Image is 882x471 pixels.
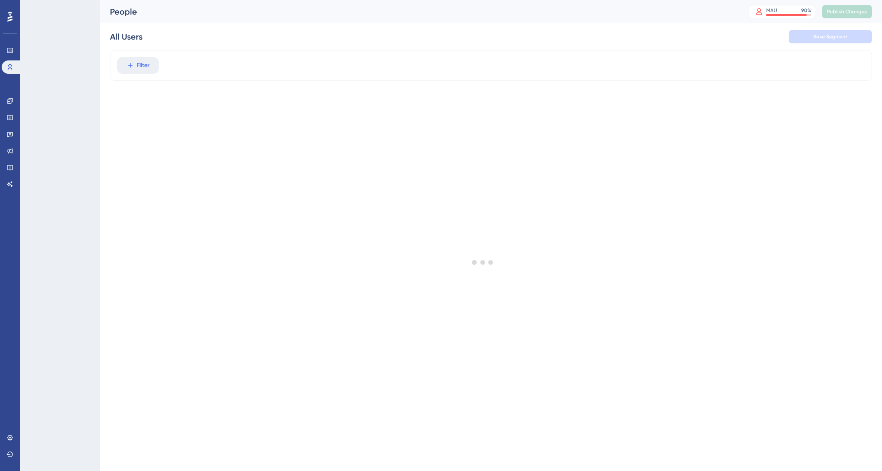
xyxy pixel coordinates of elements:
[813,33,847,40] span: Save Segment
[801,7,811,14] div: 90 %
[822,5,872,18] button: Publish Changes
[766,7,777,14] div: MAU
[110,6,728,18] div: People
[789,30,872,43] button: Save Segment
[110,31,142,43] div: All Users
[827,8,867,15] span: Publish Changes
